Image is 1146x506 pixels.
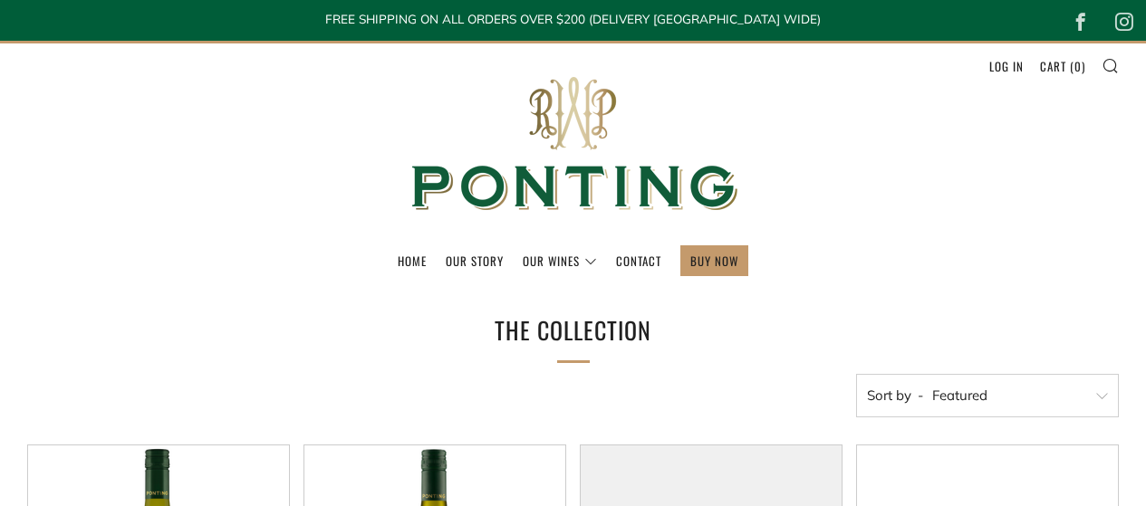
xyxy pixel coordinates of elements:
[302,310,845,352] h1: The Collection
[1040,52,1085,81] a: Cart (0)
[616,246,661,275] a: Contact
[398,246,427,275] a: Home
[989,52,1024,81] a: Log in
[690,246,738,275] a: BUY NOW
[523,246,597,275] a: Our Wines
[446,246,504,275] a: Our Story
[1074,57,1082,75] span: 0
[392,43,755,245] img: Ponting Wines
